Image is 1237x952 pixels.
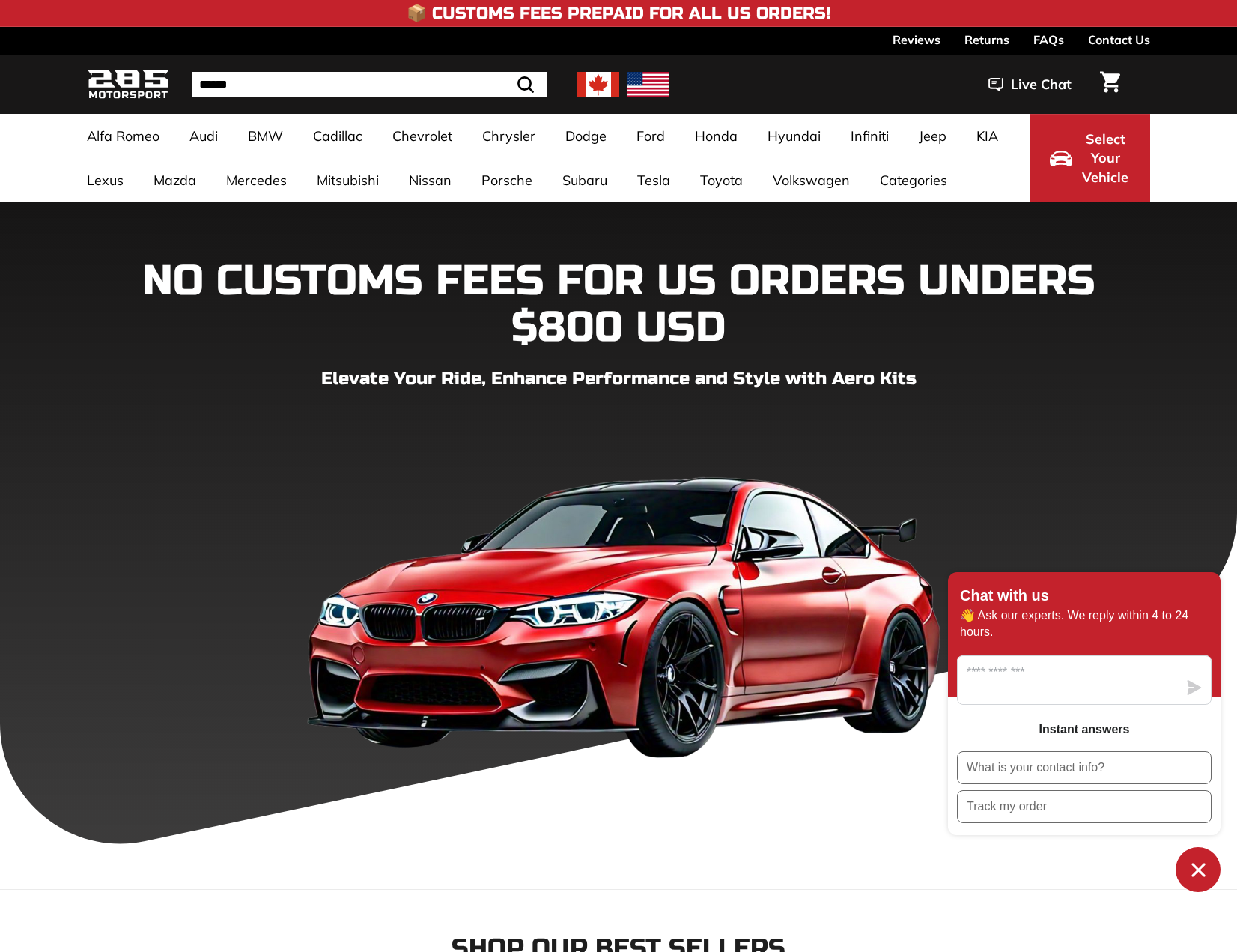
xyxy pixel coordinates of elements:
a: Categories [865,158,962,202]
h4: 📦 Customs Fees Prepaid for All US Orders! [407,4,830,22]
button: Live Chat [969,66,1091,103]
a: Lexus [72,158,139,202]
a: Hyundai [753,114,836,158]
a: Volkswagen [758,158,865,202]
a: Toyota [685,158,758,202]
p: Elevate Your Ride, Enhance Performance and Style with Aero Kits [87,366,1150,392]
a: Cadillac [298,114,377,158]
h1: NO CUSTOMS FEES FOR US ORDERS UNDERS $800 USD [87,258,1150,351]
a: Nissan [394,158,466,202]
a: Mercedes [211,158,302,202]
a: Alfa Romeo [72,114,174,158]
a: Reviews [893,27,940,52]
a: Honda [680,114,753,158]
a: Cart [1091,59,1129,110]
a: Contact Us [1088,27,1150,52]
a: Jeep [904,114,961,158]
a: Tesla [622,158,685,202]
a: Chrysler [467,114,550,158]
a: Porsche [466,158,547,202]
a: KIA [961,114,1013,158]
span: Live Chat [1011,75,1072,94]
input: Search [192,72,547,97]
inbox-online-store-chat: Shopify online store chat [943,572,1225,892]
a: Mitsubishi [302,158,394,202]
img: Logo_285_Motorsport_areodynamics_components [87,67,169,103]
a: Returns [964,27,1009,52]
a: Dodge [550,114,621,158]
span: Select Your Vehicle [1080,130,1131,187]
a: Subaru [547,158,622,202]
a: Ford [621,114,680,158]
a: Chevrolet [377,114,467,158]
a: Infiniti [836,114,904,158]
a: Audi [174,114,233,158]
a: FAQs [1033,27,1064,52]
a: Mazda [139,158,211,202]
a: BMW [233,114,298,158]
button: Select Your Vehicle [1030,114,1150,202]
